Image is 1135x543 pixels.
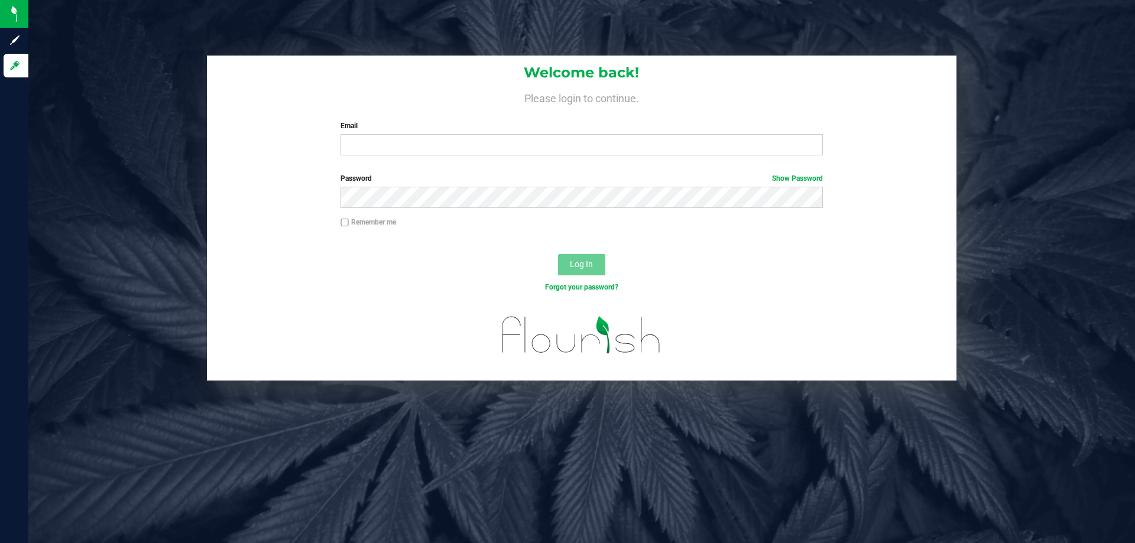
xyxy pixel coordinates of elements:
[207,65,956,80] h1: Welcome back!
[9,34,21,46] inline-svg: Sign up
[772,174,823,183] a: Show Password
[340,219,349,227] input: Remember me
[340,121,822,131] label: Email
[545,283,618,291] a: Forgot your password?
[340,217,396,227] label: Remember me
[207,90,956,104] h4: Please login to continue.
[488,305,675,365] img: flourish_logo.svg
[558,254,605,275] button: Log In
[9,60,21,71] inline-svg: Log in
[340,174,372,183] span: Password
[570,259,593,269] span: Log In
